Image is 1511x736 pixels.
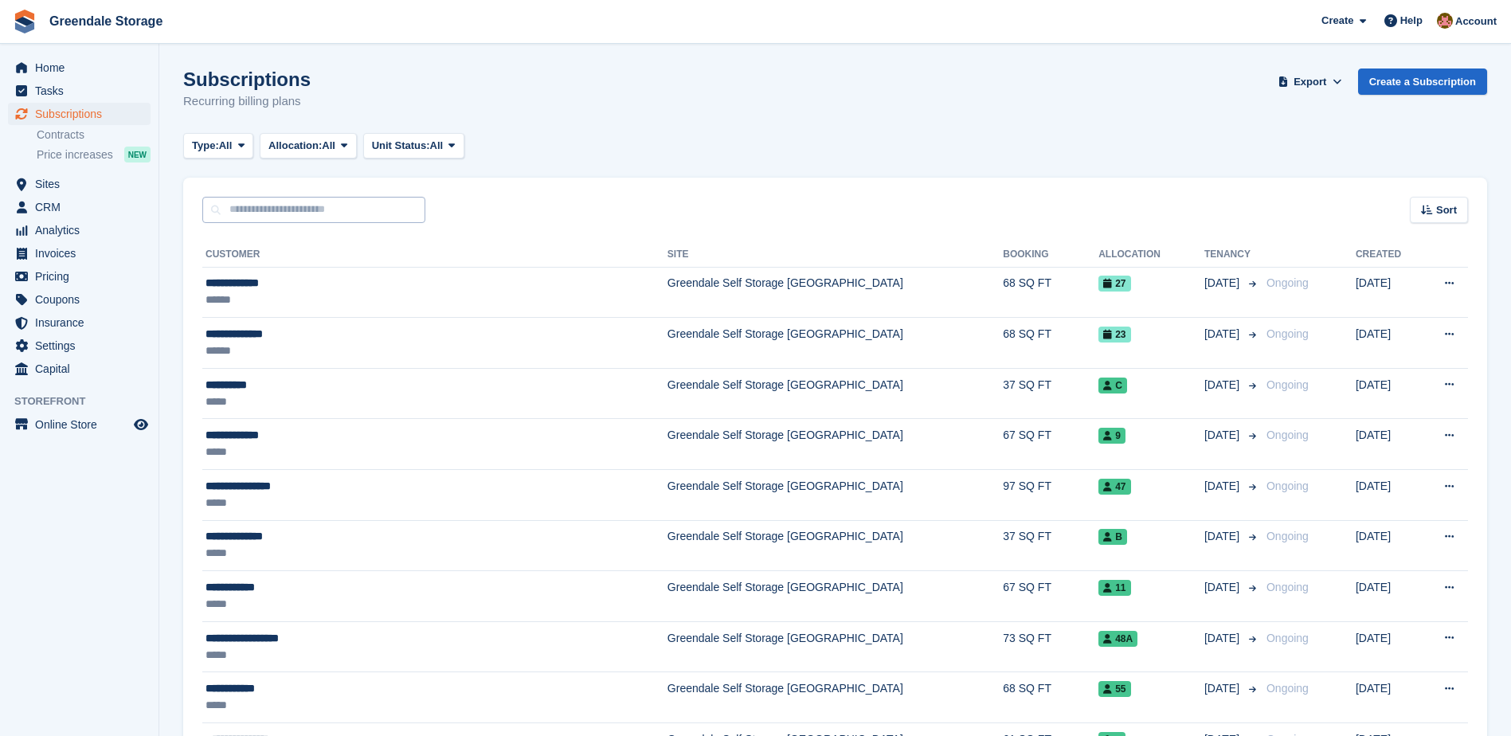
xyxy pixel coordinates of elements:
[1356,368,1420,419] td: [DATE]
[1003,368,1098,419] td: 37 SQ FT
[1003,267,1098,318] td: 68 SQ FT
[430,138,444,154] span: All
[8,265,151,288] a: menu
[1356,470,1420,521] td: [DATE]
[1455,14,1497,29] span: Account
[1266,378,1309,391] span: Ongoing
[1400,13,1423,29] span: Help
[667,672,1003,723] td: Greendale Self Storage [GEOGRAPHIC_DATA]
[1356,621,1420,672] td: [DATE]
[1204,630,1243,647] span: [DATE]
[667,621,1003,672] td: Greendale Self Storage [GEOGRAPHIC_DATA]
[8,173,151,195] a: menu
[1204,579,1243,596] span: [DATE]
[8,103,151,125] a: menu
[1266,480,1309,492] span: Ongoing
[363,133,464,159] button: Unit Status: All
[1204,478,1243,495] span: [DATE]
[1003,318,1098,369] td: 68 SQ FT
[1003,470,1098,521] td: 97 SQ FT
[35,311,131,334] span: Insurance
[8,311,151,334] a: menu
[202,242,667,268] th: Customer
[667,318,1003,369] td: Greendale Self Storage [GEOGRAPHIC_DATA]
[1266,632,1309,644] span: Ongoing
[1003,672,1098,723] td: 68 SQ FT
[1356,419,1420,470] td: [DATE]
[1003,242,1098,268] th: Booking
[35,219,131,241] span: Analytics
[667,470,1003,521] td: Greendale Self Storage [GEOGRAPHIC_DATA]
[322,138,335,154] span: All
[8,80,151,102] a: menu
[219,138,233,154] span: All
[1356,267,1420,318] td: [DATE]
[35,196,131,218] span: CRM
[1266,429,1309,441] span: Ongoing
[37,127,151,143] a: Contracts
[124,147,151,162] div: NEW
[37,147,113,162] span: Price increases
[35,288,131,311] span: Coupons
[8,219,151,241] a: menu
[260,133,357,159] button: Allocation: All
[8,358,151,380] a: menu
[183,69,311,90] h1: Subscriptions
[1356,520,1420,571] td: [DATE]
[183,92,311,111] p: Recurring billing plans
[1003,621,1098,672] td: 73 SQ FT
[1266,530,1309,542] span: Ongoing
[1098,276,1130,292] span: 27
[1204,242,1260,268] th: Tenancy
[35,242,131,264] span: Invoices
[183,133,253,159] button: Type: All
[1204,528,1243,545] span: [DATE]
[667,242,1003,268] th: Site
[13,10,37,33] img: stora-icon-8386f47178a22dfd0bd8f6a31ec36ba5ce8667c1dd55bd0f319d3a0aa187defe.svg
[1294,74,1326,90] span: Export
[8,413,151,436] a: menu
[8,242,151,264] a: menu
[35,57,131,79] span: Home
[1356,242,1420,268] th: Created
[35,358,131,380] span: Capital
[35,103,131,125] span: Subscriptions
[35,173,131,195] span: Sites
[1204,275,1243,292] span: [DATE]
[1003,419,1098,470] td: 67 SQ FT
[1204,326,1243,343] span: [DATE]
[268,138,322,154] span: Allocation:
[1204,427,1243,444] span: [DATE]
[1003,571,1098,622] td: 67 SQ FT
[1098,479,1130,495] span: 47
[35,335,131,357] span: Settings
[667,267,1003,318] td: Greendale Self Storage [GEOGRAPHIC_DATA]
[1098,529,1127,545] span: B
[1356,672,1420,723] td: [DATE]
[192,138,219,154] span: Type:
[131,415,151,434] a: Preview store
[1098,631,1137,647] span: 48a
[1436,202,1457,218] span: Sort
[1098,242,1204,268] th: Allocation
[37,146,151,163] a: Price increases NEW
[1098,378,1127,393] span: C
[1358,69,1487,95] a: Create a Subscription
[8,335,151,357] a: menu
[1356,318,1420,369] td: [DATE]
[8,196,151,218] a: menu
[667,419,1003,470] td: Greendale Self Storage [GEOGRAPHIC_DATA]
[1266,327,1309,340] span: Ongoing
[667,368,1003,419] td: Greendale Self Storage [GEOGRAPHIC_DATA]
[1266,682,1309,695] span: Ongoing
[1356,571,1420,622] td: [DATE]
[667,571,1003,622] td: Greendale Self Storage [GEOGRAPHIC_DATA]
[667,520,1003,571] td: Greendale Self Storage [GEOGRAPHIC_DATA]
[8,57,151,79] a: menu
[1266,581,1309,593] span: Ongoing
[1204,377,1243,393] span: [DATE]
[43,8,169,34] a: Greendale Storage
[1437,13,1453,29] img: Justin Swingler
[35,265,131,288] span: Pricing
[35,80,131,102] span: Tasks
